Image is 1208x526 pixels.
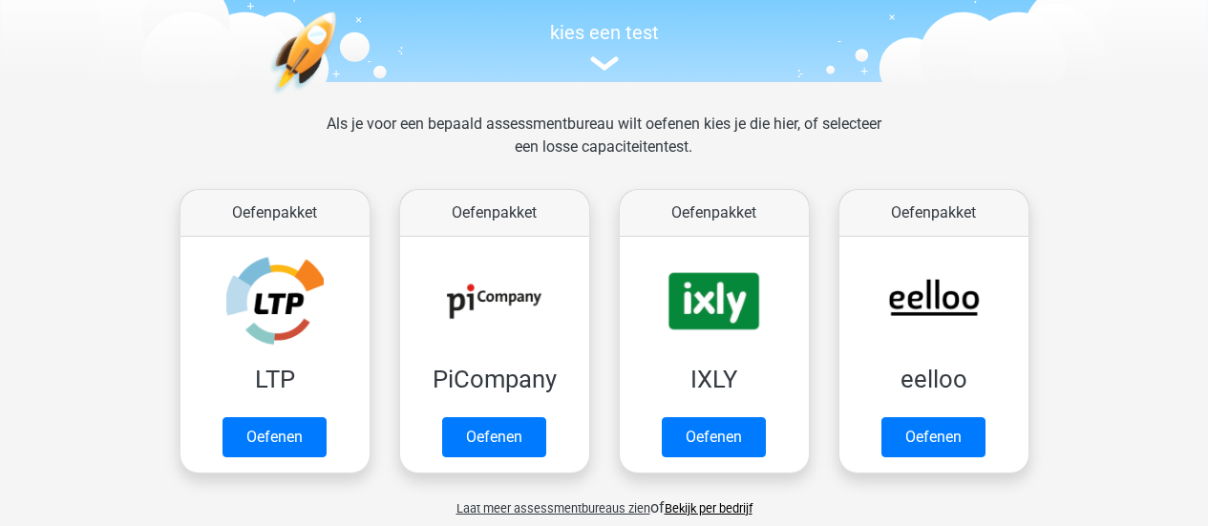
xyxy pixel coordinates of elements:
[165,21,1044,72] a: kies een test
[881,417,985,457] a: Oefenen
[223,417,327,457] a: Oefenen
[165,481,1044,519] div: of
[165,21,1044,44] h5: kies een test
[442,417,546,457] a: Oefenen
[311,113,897,181] div: Als je voor een bepaald assessmentbureau wilt oefenen kies je die hier, of selecteer een losse ca...
[662,417,766,457] a: Oefenen
[456,501,650,515] span: Laat meer assessmentbureaus zien
[590,56,619,71] img: assessment
[665,501,752,515] a: Bekijk per bedrijf
[270,11,411,184] img: oefenen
